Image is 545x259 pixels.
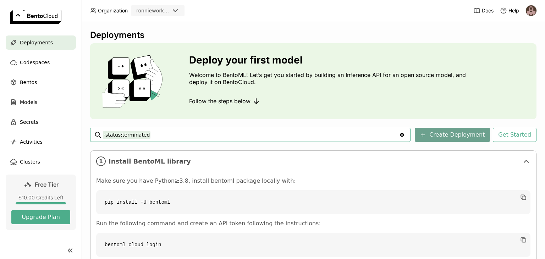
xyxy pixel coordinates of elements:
[6,175,76,230] a: Free Tier$10.00 Credits LeftUpgrade Plan
[20,118,38,126] span: Secrets
[103,129,399,140] input: Search
[415,128,490,142] button: Create Deployment
[20,98,37,106] span: Models
[11,210,70,224] button: Upgrade Plan
[136,7,170,14] div: ronnieworkspace
[6,75,76,89] a: Bentos
[6,35,76,50] a: Deployments
[90,30,536,40] div: Deployments
[96,177,530,184] p: Make sure you have Python≥3.8, install bentoml package locally with:
[6,135,76,149] a: Activities
[96,156,106,166] i: 1
[20,158,40,166] span: Clusters
[6,95,76,109] a: Models
[20,138,43,146] span: Activities
[35,181,59,188] span: Free Tier
[500,7,519,14] div: Help
[6,115,76,129] a: Secrets
[6,155,76,169] a: Clusters
[473,7,494,14] a: Docs
[493,128,536,142] button: Get Started
[189,98,251,105] span: Follow the steps below
[20,38,53,47] span: Deployments
[11,194,70,201] div: $10.00 Credits Left
[20,78,37,87] span: Bentos
[170,7,171,15] input: Selected ronnieworkspace.
[6,55,76,70] a: Codespaces
[482,7,494,14] span: Docs
[96,190,530,214] code: pip install -U bentoml
[189,71,469,86] p: Welcome to BentoML! Let’s get you started by building an Inference API for an open source model, ...
[20,58,50,67] span: Codespaces
[96,220,530,227] p: Run the following command and create an API token following the instructions:
[189,54,469,66] h3: Deploy your first model
[98,7,128,14] span: Organization
[10,10,61,24] img: logo
[90,151,536,172] div: 1Install BentoML library
[399,132,405,138] svg: Clear value
[508,7,519,14] span: Help
[96,233,530,257] code: bentoml cloud login
[109,158,519,165] span: Install BentoML library
[526,5,536,16] img: Ronnie Li
[96,55,172,108] img: cover onboarding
